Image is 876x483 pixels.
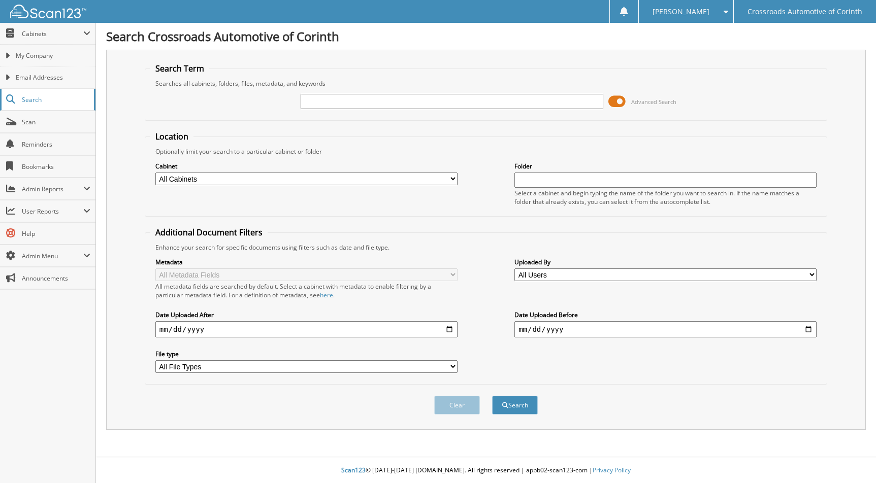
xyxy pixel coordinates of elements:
span: Scan [22,118,90,126]
legend: Additional Document Filters [150,227,268,238]
span: Bookmarks [22,162,90,171]
a: here [320,291,333,299]
span: Announcements [22,274,90,283]
div: © [DATE]-[DATE] [DOMAIN_NAME]. All rights reserved | appb02-scan123-com | [96,458,876,483]
span: Help [22,229,90,238]
label: Date Uploaded Before [514,310,817,319]
span: Cabinets [22,29,83,38]
label: File type [155,350,458,358]
span: My Company [16,51,90,60]
div: Enhance your search for specific documents using filters such as date and file type. [150,243,822,252]
input: start [155,321,458,337]
legend: Location [150,131,193,142]
label: Metadata [155,258,458,266]
label: Cabinet [155,162,458,170]
input: end [514,321,817,337]
a: Privacy Policy [593,466,631,474]
h1: Search Crossroads Automotive of Corinth [106,28,866,45]
label: Date Uploaded After [155,310,458,319]
button: Search [492,396,538,415]
span: Search [22,95,89,104]
span: Advanced Search [631,98,676,106]
div: Optionally limit your search to a particular cabinet or folder [150,147,822,156]
legend: Search Term [150,63,209,74]
span: Admin Menu [22,252,83,260]
img: scan123-logo-white.svg [10,5,86,18]
label: Uploaded By [514,258,817,266]
span: Email Addresses [16,73,90,82]
div: Select a cabinet and begin typing the name of the folder you want to search in. If the name match... [514,189,817,206]
span: Reminders [22,140,90,149]
div: All metadata fields are searched by default. Select a cabinet with metadata to enable filtering b... [155,282,458,299]
span: Crossroads Automotive of Corinth [748,9,862,15]
div: Searches all cabinets, folders, files, metadata, and keywords [150,79,822,88]
label: Folder [514,162,817,170]
span: User Reports [22,207,83,216]
span: Admin Reports [22,185,83,193]
button: Clear [434,396,480,415]
span: [PERSON_NAME] [653,9,709,15]
span: Scan123 [341,466,366,474]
